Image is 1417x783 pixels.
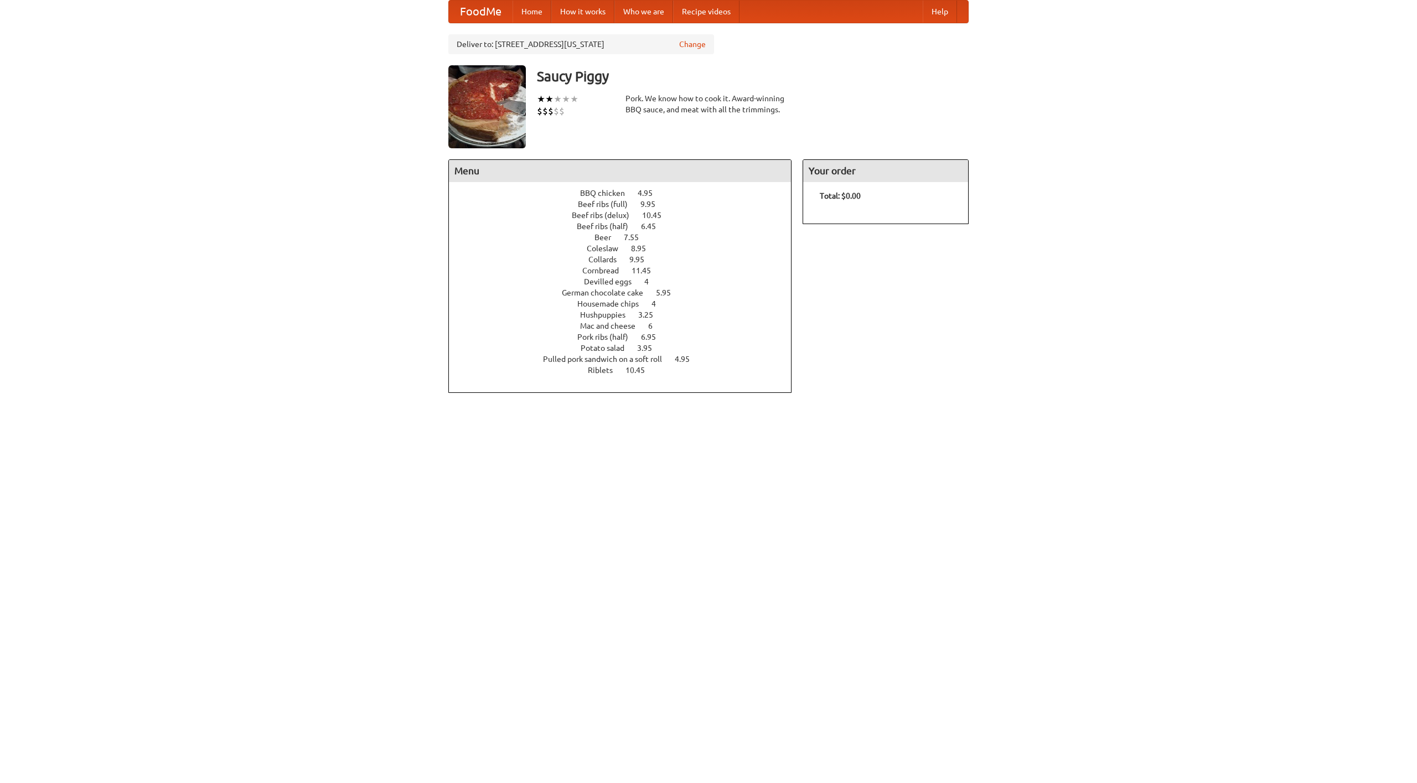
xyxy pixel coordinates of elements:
a: Beef ribs (full) 9.95 [578,200,676,209]
span: 4 [651,299,667,308]
span: 9.95 [640,200,666,209]
span: 6.95 [641,333,667,341]
span: 8.95 [631,244,657,253]
span: 4.95 [638,189,664,198]
a: How it works [551,1,614,23]
span: Cornbread [582,266,630,275]
div: Deliver to: [STREET_ADDRESS][US_STATE] [448,34,714,54]
a: Pork ribs (half) 6.95 [577,333,676,341]
span: Beef ribs (delux) [572,211,640,220]
h3: Saucy Piggy [537,65,969,87]
span: Mac and cheese [580,322,647,330]
span: Beer [594,233,622,242]
a: Recipe videos [673,1,739,23]
h4: Menu [449,160,791,182]
li: ★ [554,93,562,105]
span: 10.45 [625,366,656,375]
li: ★ [545,93,554,105]
li: $ [554,105,559,117]
div: Pork. We know how to cook it. Award-winning BBQ sauce, and meat with all the trimmings. [625,93,792,115]
span: Riblets [588,366,624,375]
li: ★ [562,93,570,105]
span: Devilled eggs [584,277,643,286]
span: 6.45 [641,222,667,231]
a: BBQ chicken 4.95 [580,189,673,198]
li: $ [542,105,548,117]
a: Coleslaw 8.95 [587,244,666,253]
span: 5.95 [656,288,682,297]
a: Potato salad 3.95 [581,344,673,352]
span: Pulled pork sandwich on a soft roll [543,355,673,364]
span: Pork ribs (half) [577,333,639,341]
span: BBQ chicken [580,189,636,198]
span: 4.95 [675,355,701,364]
img: angular.jpg [448,65,526,148]
a: Pulled pork sandwich on a soft roll 4.95 [543,355,710,364]
a: Riblets 10.45 [588,366,665,375]
a: German chocolate cake 5.95 [562,288,691,297]
a: Beef ribs (half) 6.45 [577,222,676,231]
a: Help [923,1,957,23]
span: Beef ribs (half) [577,222,639,231]
span: 7.55 [624,233,650,242]
a: Collards 9.95 [588,255,665,264]
span: 10.45 [642,211,673,220]
a: Cornbread 11.45 [582,266,671,275]
a: Beef ribs (delux) 10.45 [572,211,682,220]
span: German chocolate cake [562,288,654,297]
li: $ [537,105,542,117]
a: Who we are [614,1,673,23]
li: ★ [537,93,545,105]
li: $ [559,105,565,117]
span: Coleslaw [587,244,629,253]
li: ★ [570,93,578,105]
span: 3.95 [637,344,663,352]
a: FoodMe [449,1,513,23]
span: Potato salad [581,344,635,352]
b: Total: $0.00 [820,191,861,200]
span: Collards [588,255,628,264]
a: Hushpuppies 3.25 [580,310,674,319]
span: 11.45 [632,266,662,275]
a: Home [513,1,551,23]
span: Housemade chips [577,299,650,308]
a: Mac and cheese 6 [580,322,673,330]
a: Change [679,39,706,50]
h4: Your order [803,160,968,182]
span: 9.95 [629,255,655,264]
span: Hushpuppies [580,310,637,319]
span: 4 [644,277,660,286]
span: 6 [648,322,664,330]
span: 3.25 [638,310,664,319]
a: Devilled eggs 4 [584,277,669,286]
a: Housemade chips 4 [577,299,676,308]
li: $ [548,105,554,117]
span: Beef ribs (full) [578,200,639,209]
a: Beer 7.55 [594,233,659,242]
